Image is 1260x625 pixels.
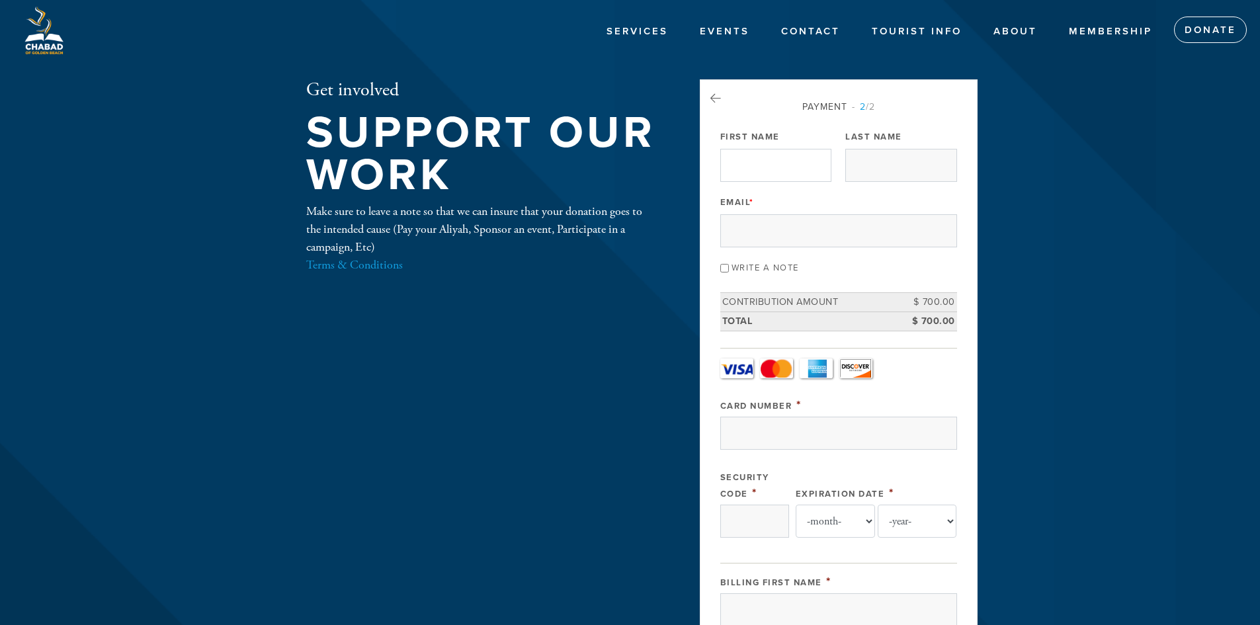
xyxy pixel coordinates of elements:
[878,505,957,538] select: Expiration Date year
[720,358,753,378] a: Visa
[732,263,799,273] label: Write a note
[860,101,866,112] span: 2
[889,485,894,500] span: This field is required.
[597,19,678,44] a: Services
[796,397,802,412] span: This field is required.
[720,100,957,114] div: Payment
[826,574,831,589] span: This field is required.
[720,196,754,208] label: Email
[20,7,67,54] img: Logo%20GB1.png
[720,401,792,411] label: Card Number
[720,131,780,143] label: First Name
[720,312,898,331] td: Total
[690,19,759,44] a: Events
[1059,19,1162,44] a: Membership
[771,19,850,44] a: Contact
[306,202,657,274] div: Make sure to leave a note so that we can insure that your donation goes to the intended cause (Pa...
[760,358,793,378] a: MasterCard
[749,197,754,208] span: This field is required.
[306,112,657,197] h1: Support our work
[720,293,898,312] td: Contribution Amount
[720,472,769,499] label: Security Code
[984,19,1047,44] a: About
[1174,17,1247,43] a: Donate
[752,485,757,500] span: This field is required.
[796,505,875,538] select: Expiration Date month
[862,19,972,44] a: Tourist Info
[852,101,875,112] span: /2
[898,312,957,331] td: $ 700.00
[720,577,822,588] label: Billing First Name
[839,358,872,378] a: Discover
[796,489,885,499] label: Expiration Date
[898,293,957,312] td: $ 700.00
[845,131,902,143] label: Last Name
[800,358,833,378] a: Amex
[306,257,403,272] a: Terms & Conditions
[306,79,657,102] h2: Get involved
